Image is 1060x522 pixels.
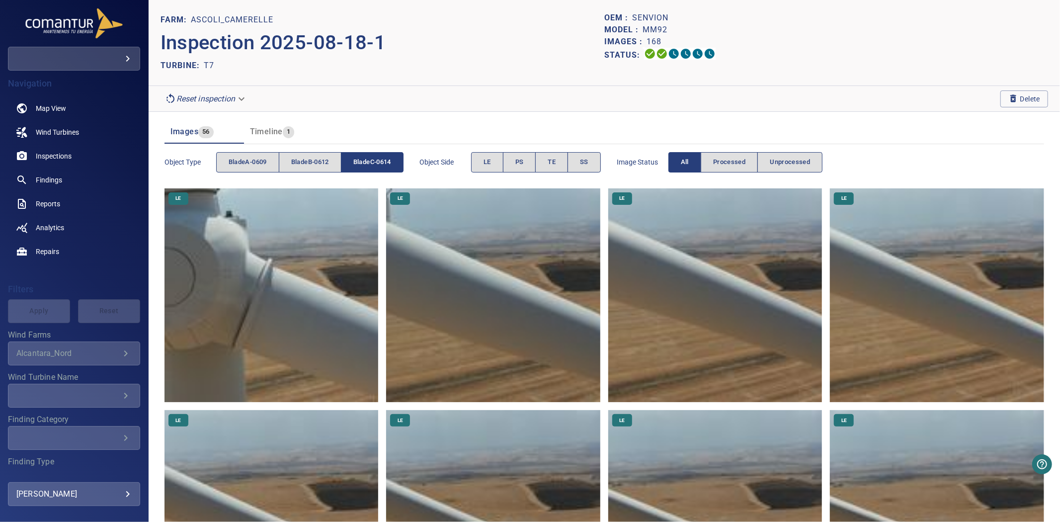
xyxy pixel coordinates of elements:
span: LE [835,417,853,424]
span: Reports [36,199,60,209]
span: 56 [198,126,214,138]
span: LE [392,417,409,424]
label: Wind Farms [8,331,140,339]
label: Finding Type [8,458,140,466]
h4: Navigation [8,79,140,88]
span: bladeA-0609 [229,157,267,168]
p: T7 [204,60,214,72]
div: imageStatus [668,152,823,173]
label: Wind Turbine Name [8,373,140,381]
a: analytics noActive [8,216,140,240]
div: objectType [216,152,404,173]
div: Wind Turbine Name [8,384,140,408]
div: Reset inspection [161,90,251,107]
em: Reset inspection [176,94,235,103]
button: All [668,152,701,173]
svg: Selecting 0% [668,48,680,60]
a: windturbines noActive [8,120,140,144]
p: Inspection 2025-08-18-1 [161,28,604,58]
span: Unprocessed [770,157,810,168]
span: Timeline [250,127,283,136]
h4: Filters [8,284,140,294]
img: comantursiemensserviceitaly-logo [24,8,124,39]
div: objectSide [471,152,601,173]
div: Wind Farms [8,342,140,365]
span: LE [392,195,409,202]
span: Wind Turbines [36,127,79,137]
span: bladeC-0614 [353,157,391,168]
button: Delete [1000,90,1048,107]
a: inspections noActive [8,144,140,168]
p: FARM: [161,14,191,26]
span: 1 [283,126,294,138]
button: PS [503,152,536,173]
a: repairs noActive [8,240,140,263]
span: Image Status [617,157,668,167]
span: Analytics [36,223,64,233]
button: bladeA-0609 [216,152,279,173]
button: Processed [701,152,758,173]
span: LE [835,195,853,202]
button: TE [535,152,568,173]
span: Object Side [419,157,471,167]
button: SS [568,152,601,173]
a: findings noActive [8,168,140,192]
span: LE [613,195,631,202]
svg: Uploading 100% [644,48,656,60]
div: Finding Category [8,426,140,450]
span: LE [169,195,187,202]
button: bladeB-0612 [279,152,341,173]
p: Images : [604,36,647,48]
button: bladeC-0614 [341,152,404,173]
span: Repairs [36,247,59,257]
span: Inspections [36,151,72,161]
span: Map View [36,103,66,113]
span: Findings [36,175,62,185]
span: All [681,157,689,168]
p: MM92 [643,24,667,36]
span: PS [515,157,524,168]
span: TE [548,157,556,168]
a: reports noActive [8,192,140,216]
p: Ascoli_Camerelle [191,14,273,26]
svg: Data Formatted 100% [656,48,668,60]
svg: ML Processing 0% [680,48,692,60]
button: LE [471,152,503,173]
span: LE [169,417,187,424]
span: SS [580,157,588,168]
p: OEM : [604,12,632,24]
a: map noActive [8,96,140,120]
p: Senvion [632,12,668,24]
span: Delete [1008,93,1040,104]
p: 168 [647,36,661,48]
label: Finding Category [8,416,140,424]
span: Object type [164,157,216,167]
span: bladeB-0612 [291,157,329,168]
p: Status: [604,48,644,62]
div: [PERSON_NAME] [16,486,132,502]
div: Alcantara_Nord [16,348,120,358]
p: Model : [604,24,643,36]
svg: Matching 0% [692,48,704,60]
span: Processed [713,157,745,168]
span: Images [170,127,198,136]
span: LE [613,417,631,424]
div: comantursiemensserviceitaly [8,47,140,71]
button: Unprocessed [757,152,822,173]
p: TURBINE: [161,60,204,72]
svg: Classification 0% [704,48,716,60]
span: LE [484,157,491,168]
